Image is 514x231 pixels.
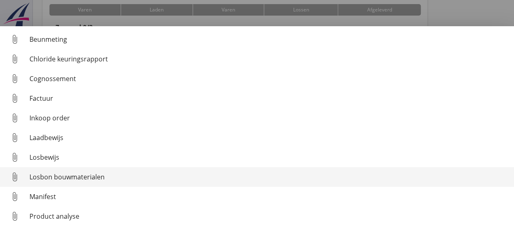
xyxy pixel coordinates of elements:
i: attach_file [8,111,21,125]
div: Factuur [29,93,507,103]
div: Inkoop order [29,113,507,123]
div: Laadbewijs [29,133,507,143]
i: attach_file [8,33,21,46]
i: attach_file [8,131,21,144]
div: Product analyse [29,211,507,221]
i: attach_file [8,92,21,105]
div: Losbewijs [29,152,507,162]
div: Chloride keuringsrapport [29,54,507,64]
i: attach_file [8,210,21,223]
div: Cognossement [29,74,507,84]
i: attach_file [8,170,21,183]
div: Manifest [29,192,507,202]
div: Beunmeting [29,34,507,44]
i: attach_file [8,151,21,164]
div: Losbon bouwmaterialen [29,172,507,182]
i: attach_file [8,52,21,66]
i: attach_file [8,190,21,203]
i: attach_file [8,72,21,85]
